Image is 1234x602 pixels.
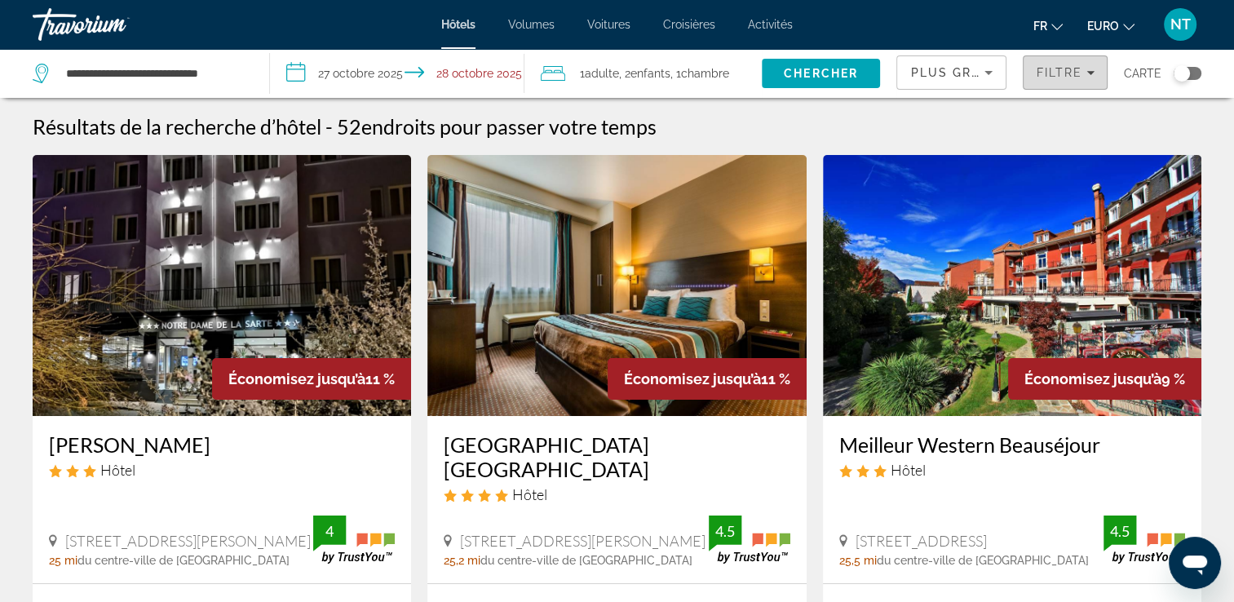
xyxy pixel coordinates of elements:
[891,461,926,479] span: Hôtel
[361,114,657,139] span: endroits pour passer votre temps
[624,370,761,387] span: Économisez jusqu’à
[444,432,789,481] a: [GEOGRAPHIC_DATA] [GEOGRAPHIC_DATA]
[663,18,715,31] a: Croisières
[228,370,365,387] span: Économisez jusqu’à
[1008,358,1201,400] div: 9 %
[337,114,657,139] h2: 52
[1023,55,1108,90] button: Filtres
[212,358,411,400] div: 11 %
[49,432,395,457] a: [PERSON_NAME]
[823,155,1201,416] img: Meilleur Western Beauséjour
[325,114,333,139] span: -
[270,49,524,98] button: Sélectionnez la date d’arrivée et de départ
[508,18,555,31] a: Volumes
[1159,7,1201,42] button: Menu utilisateur
[33,3,196,46] a: Travorium
[65,532,311,550] span: [STREET_ADDRESS][PERSON_NAME]
[839,554,877,567] span: 25,5 mi
[608,358,807,400] div: 11 %
[313,521,346,541] div: 4
[910,66,1105,79] span: Plus grandes économies
[444,554,480,567] span: 25,2 mi
[1169,537,1221,589] iframe: Bouton de lancement de la fenêtre de messagerie
[681,67,729,80] span: Chambre
[1024,370,1161,387] span: Économisez jusqu’à
[748,18,793,31] a: Activités
[877,554,1089,567] span: du centre-ville de [GEOGRAPHIC_DATA]
[33,155,411,416] img: Adonis Lourdes
[524,49,762,98] button: Voyageurs : 1 adulte, 2 enfants
[585,67,619,80] span: Adulte
[33,114,321,139] h1: Résultats de la recherche d’hôtel
[49,554,77,567] span: 25 mi
[1104,521,1136,541] div: 4.5
[670,67,681,80] font: , 1
[910,63,993,82] mat-select: Trier par
[856,532,987,550] span: [STREET_ADDRESS]
[762,59,881,88] button: Rechercher
[1033,14,1063,38] button: Changer la langue
[1087,20,1119,33] span: EURO
[839,461,1185,479] div: Hôtel 3 étoiles
[444,485,789,503] div: Hôtel 4 étoiles
[709,521,741,541] div: 4.5
[512,485,547,503] span: Hôtel
[839,432,1185,457] a: Meilleur Western Beauséjour
[1170,16,1191,33] span: NT
[1087,14,1134,38] button: Changer de devise
[784,67,858,80] span: Chercher
[64,61,245,86] input: Rechercher une destination hôtelière
[1124,62,1161,85] span: Carte
[630,67,670,80] span: Enfants
[313,516,395,564] img: Badge d’évaluation client TrustYou
[77,554,290,567] span: du centre-ville de [GEOGRAPHIC_DATA]
[460,532,705,550] span: [STREET_ADDRESS][PERSON_NAME]
[709,516,790,564] img: Badge d’évaluation client TrustYou
[427,155,806,416] img: Helgon Hotel Lourdes Pyrénées
[587,18,630,31] a: Voitures
[480,554,692,567] span: du centre-ville de [GEOGRAPHIC_DATA]
[619,67,630,80] font: , 2
[1104,516,1185,564] img: Badge d’évaluation client TrustYou
[1036,66,1082,79] span: Filtre
[1161,66,1201,81] button: Basculer la carte
[100,461,135,479] span: Hôtel
[441,18,475,31] a: Hôtels
[49,461,395,479] div: Hôtel 3 étoiles
[580,67,585,80] font: 1
[1033,20,1047,33] span: Fr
